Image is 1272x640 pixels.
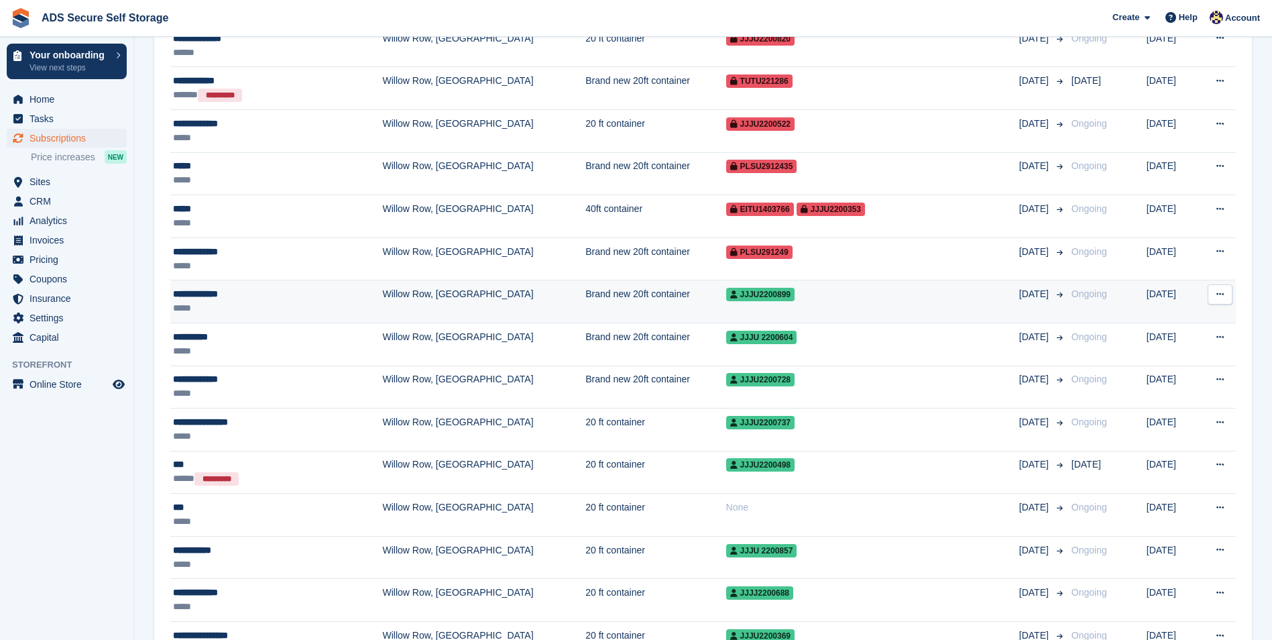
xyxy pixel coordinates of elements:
[7,375,127,394] a: menu
[7,109,127,128] a: menu
[1072,33,1107,44] span: Ongoing
[726,117,795,131] span: jjju2200522
[1147,152,1198,195] td: [DATE]
[1147,280,1198,323] td: [DATE]
[30,375,110,394] span: Online Store
[1019,159,1051,173] span: [DATE]
[382,494,585,537] td: Willow Row, [GEOGRAPHIC_DATA]
[7,211,127,230] a: menu
[1147,366,1198,409] td: [DATE]
[1019,32,1051,46] span: [DATE]
[382,152,585,195] td: Willow Row, [GEOGRAPHIC_DATA]
[30,250,110,269] span: Pricing
[726,288,795,301] span: JJJU2200899
[30,192,110,211] span: CRM
[585,323,726,366] td: Brand new 20ft container
[382,280,585,323] td: Willow Row, [GEOGRAPHIC_DATA]
[1210,11,1223,24] img: Jay Ball
[726,586,793,600] span: jjjj2200688
[726,458,795,472] span: JJJU2200498
[382,366,585,409] td: Willow Row, [GEOGRAPHIC_DATA]
[1072,417,1107,427] span: Ongoing
[1072,246,1107,257] span: Ongoing
[1019,500,1051,515] span: [DATE]
[30,328,110,347] span: Capital
[1147,494,1198,537] td: [DATE]
[1072,288,1107,299] span: Ongoing
[30,109,110,128] span: Tasks
[30,231,110,250] span: Invoices
[1072,374,1107,384] span: Ongoing
[1147,579,1198,622] td: [DATE]
[1147,109,1198,152] td: [DATE]
[1019,202,1051,216] span: [DATE]
[1019,586,1051,600] span: [DATE]
[382,409,585,451] td: Willow Row, [GEOGRAPHIC_DATA]
[30,62,109,74] p: View next steps
[1072,545,1107,555] span: Ongoing
[36,7,174,29] a: ADS Secure Self Storage
[382,536,585,579] td: Willow Row, [GEOGRAPHIC_DATA]
[726,203,794,216] span: EITU1403766
[1072,587,1107,598] span: Ongoing
[1019,287,1051,301] span: [DATE]
[585,237,726,280] td: Brand new 20ft container
[726,416,795,429] span: JJJU2200737
[7,250,127,269] a: menu
[1072,502,1107,513] span: Ongoing
[585,280,726,323] td: Brand new 20ft container
[585,152,726,195] td: Brand new 20ft container
[30,50,109,60] p: Your onboarding
[111,376,127,392] a: Preview store
[585,536,726,579] td: 20 ft container
[1147,195,1198,238] td: [DATE]
[7,328,127,347] a: menu
[31,150,127,164] a: Price increases NEW
[1147,67,1198,110] td: [DATE]
[726,331,797,344] span: JJJU 2200604
[1019,543,1051,557] span: [DATE]
[1019,415,1051,429] span: [DATE]
[30,90,110,109] span: Home
[1147,237,1198,280] td: [DATE]
[726,32,795,46] span: jjju2200820
[7,90,127,109] a: menu
[382,109,585,152] td: Willow Row, [GEOGRAPHIC_DATA]
[7,309,127,327] a: menu
[585,109,726,152] td: 20 ft container
[726,544,797,557] span: JJJU 2200857
[30,270,110,288] span: Coupons
[726,246,793,259] span: PLSU291249
[1072,331,1107,342] span: Ongoing
[30,309,110,327] span: Settings
[1072,75,1101,86] span: [DATE]
[1147,24,1198,67] td: [DATE]
[1072,118,1107,129] span: Ongoing
[382,67,585,110] td: Willow Row, [GEOGRAPHIC_DATA]
[585,451,726,494] td: 20 ft container
[1147,536,1198,579] td: [DATE]
[382,579,585,622] td: Willow Row, [GEOGRAPHIC_DATA]
[1019,74,1051,88] span: [DATE]
[7,192,127,211] a: menu
[382,237,585,280] td: Willow Row, [GEOGRAPHIC_DATA]
[12,358,133,372] span: Storefront
[1147,323,1198,366] td: [DATE]
[1147,451,1198,494] td: [DATE]
[1019,117,1051,131] span: [DATE]
[726,74,793,88] span: TUTU221286
[1112,11,1139,24] span: Create
[585,579,726,622] td: 20 ft container
[585,366,726,409] td: Brand new 20ft container
[7,289,127,308] a: menu
[585,494,726,537] td: 20 ft container
[726,160,797,173] span: PLSU2912435
[11,8,31,28] img: stora-icon-8386f47178a22dfd0bd8f6a31ec36ba5ce8667c1dd55bd0f319d3a0aa187defe.svg
[7,129,127,148] a: menu
[7,270,127,288] a: menu
[1147,409,1198,451] td: [DATE]
[585,67,726,110] td: Brand new 20ft container
[31,151,95,164] span: Price increases
[1019,330,1051,344] span: [DATE]
[1072,160,1107,171] span: Ongoing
